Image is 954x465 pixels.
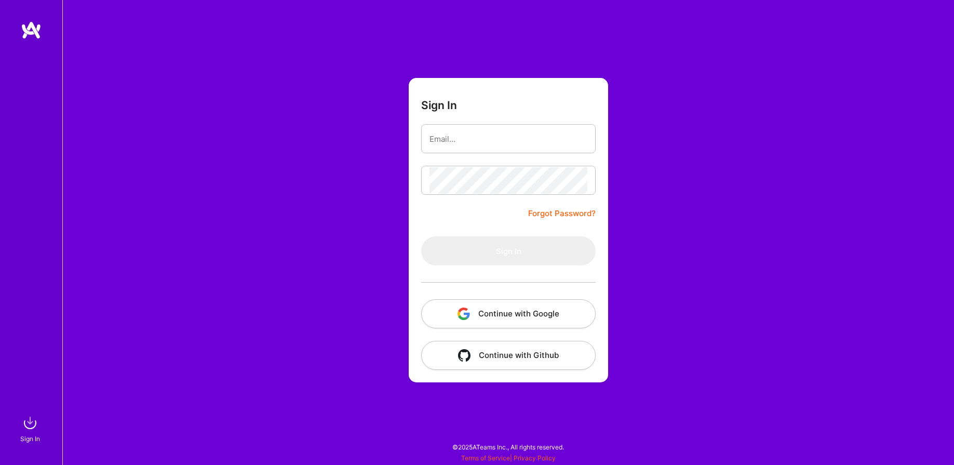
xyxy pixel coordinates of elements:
[458,349,471,362] img: icon
[461,454,556,462] span: |
[514,454,556,462] a: Privacy Policy
[458,308,470,320] img: icon
[528,207,596,220] a: Forgot Password?
[421,236,596,265] button: Sign In
[22,413,41,444] a: sign inSign In
[21,21,42,39] img: logo
[20,433,40,444] div: Sign In
[429,126,587,152] input: Email...
[421,341,596,370] button: Continue with Github
[421,299,596,328] button: Continue with Google
[421,99,457,112] h3: Sign In
[20,413,41,433] img: sign in
[62,434,954,460] div: © 2025 ATeams Inc., All rights reserved.
[461,454,510,462] a: Terms of Service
